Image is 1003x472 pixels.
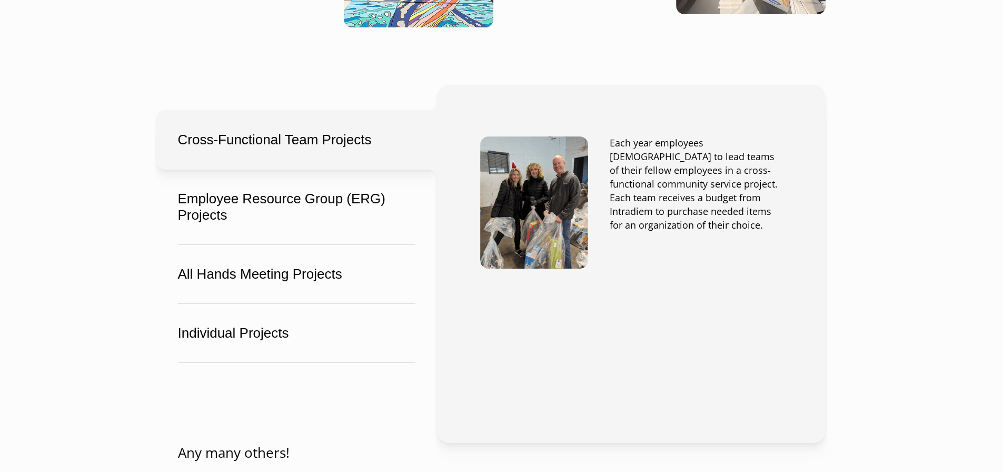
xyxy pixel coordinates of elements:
button: Individual Projects [156,303,437,363]
button: All Hands Meeting Projects [156,244,437,304]
p: Any many others! [178,443,826,463]
p: Each year employees [DEMOGRAPHIC_DATA] to lead teams of their fellow employees in a cross-functio... [610,136,782,232]
button: Employee Resource Group (ERG) Projects [156,169,437,245]
button: Cross-Functional Team Projects [156,110,437,170]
